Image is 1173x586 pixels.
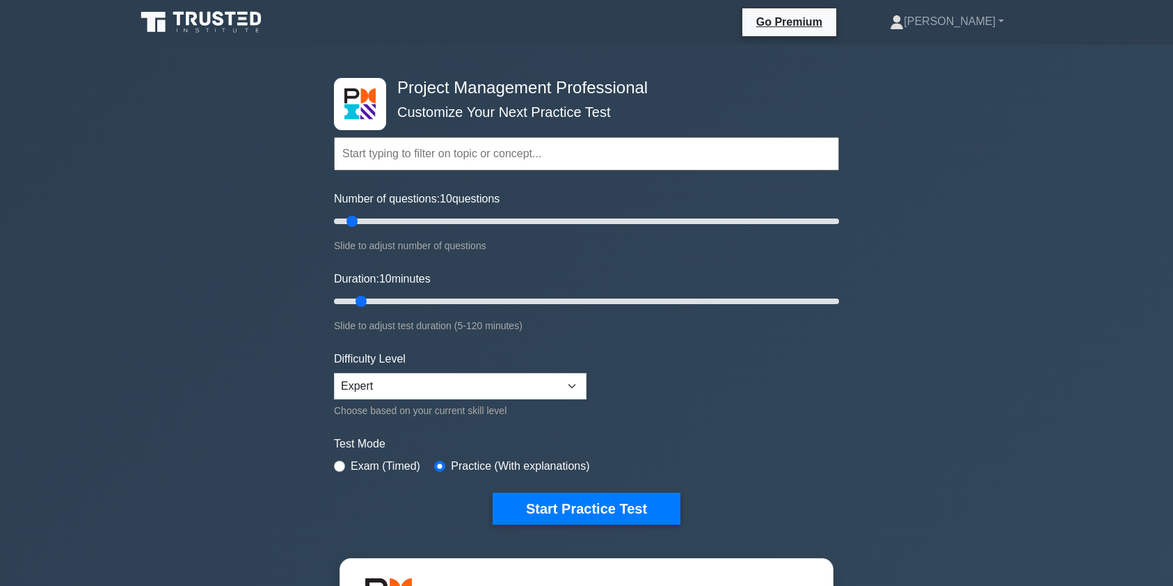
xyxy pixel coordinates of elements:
a: [PERSON_NAME] [856,8,1037,35]
label: Test Mode [334,436,839,452]
div: Slide to adjust number of questions [334,237,839,254]
span: 10 [379,273,392,285]
input: Start typing to filter on topic or concept... [334,137,839,171]
div: Choose based on your current skill level [334,402,586,419]
label: Practice (With explanations) [451,458,589,475]
label: Difficulty Level [334,351,406,367]
button: Start Practice Test [493,493,680,525]
div: Slide to adjust test duration (5-120 minutes) [334,317,839,334]
label: Number of questions: questions [334,191,500,207]
h4: Project Management Professional [392,78,771,98]
span: 10 [440,193,452,205]
label: Duration: minutes [334,271,431,287]
label: Exam (Timed) [351,458,420,475]
a: Go Premium [748,13,831,31]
